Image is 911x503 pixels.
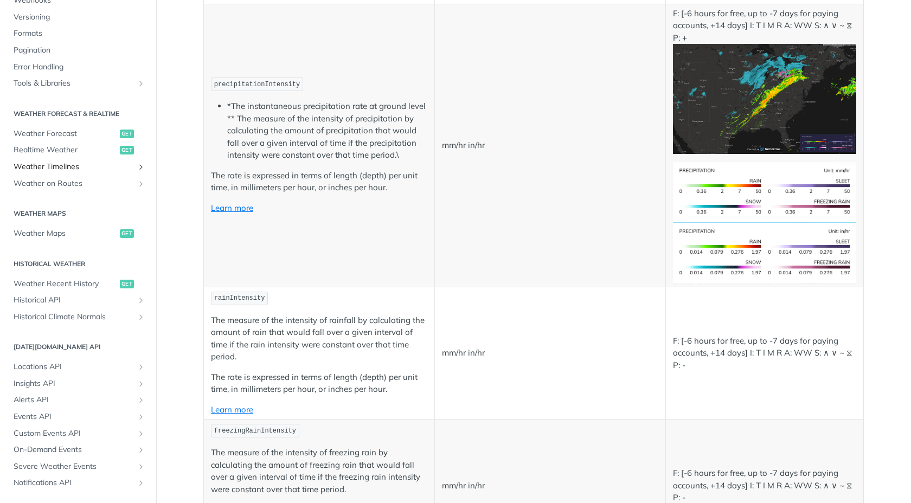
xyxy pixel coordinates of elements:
a: Custom Events APIShow subpages for Custom Events API [8,425,148,442]
a: Pagination [8,42,148,59]
span: get [120,146,134,154]
span: Tools & Libraries [14,78,134,89]
a: Weather Forecastget [8,126,148,142]
span: Error Handling [14,62,145,73]
button: Show subpages for Weather Timelines [137,163,145,171]
span: get [120,280,134,288]
span: Versioning [14,12,145,23]
a: Notifications APIShow subpages for Notifications API [8,475,148,491]
a: Historical Climate NormalsShow subpages for Historical Climate Normals [8,309,148,325]
span: rainIntensity [214,294,265,302]
span: Insights API [14,378,134,389]
button: Show subpages for Custom Events API [137,429,145,438]
a: Weather Recent Historyget [8,276,148,292]
h2: Weather Forecast & realtime [8,109,148,119]
span: get [120,130,134,138]
span: Expand image [673,93,856,103]
span: Historical API [14,295,134,306]
span: Realtime Weather [14,145,117,156]
span: Expand image [673,186,856,197]
a: Historical APIShow subpages for Historical API [8,292,148,308]
button: Show subpages for On-Demand Events [137,446,145,454]
a: Alerts APIShow subpages for Alerts API [8,392,148,408]
span: Expand image [673,247,856,257]
a: Events APIShow subpages for Events API [8,409,148,425]
span: Weather Timelines [14,162,134,172]
span: get [120,229,134,238]
span: freezingRainIntensity [214,427,296,435]
p: F: [-6 hours for free, up to -7 days for paying accounts, +14 days] I: T I M R A: WW S: ∧ ∨ ~ ⧖ P: + [673,8,856,154]
span: Weather on Routes [14,178,134,189]
h2: [DATE][DOMAIN_NAME] API [8,342,148,352]
h2: Weather Maps [8,209,148,218]
p: The measure of the intensity of freezing rain by calculating the amount of freezing rain that wou... [211,447,427,495]
button: Show subpages for Historical Climate Normals [137,313,145,321]
li: *The instantaneous precipitation rate at ground level ** The measure of the intensity of precipit... [227,100,427,162]
p: mm/hr in/hr [442,480,658,492]
button: Show subpages for Tools & Libraries [137,79,145,88]
a: Learn more [211,404,253,415]
span: Notifications API [14,478,134,488]
p: The rate is expressed in terms of length (depth) per unit time, in millimeters per hour, or inche... [211,371,427,396]
button: Show subpages for Historical API [137,296,145,305]
span: Pagination [14,45,145,56]
button: Show subpages for Severe Weather Events [137,462,145,471]
button: Show subpages for Locations API [137,363,145,371]
a: Tools & LibrariesShow subpages for Tools & Libraries [8,75,148,92]
span: precipitationIntensity [214,81,300,88]
span: Severe Weather Events [14,461,134,472]
a: Locations APIShow subpages for Locations API [8,359,148,375]
a: Realtime Weatherget [8,142,148,158]
button: Show subpages for Events API [137,412,145,421]
span: Historical Climate Normals [14,312,134,323]
p: The measure of the intensity of rainfall by calculating the amount of rain that would fall over a... [211,314,427,363]
span: On-Demand Events [14,444,134,455]
a: Severe Weather EventsShow subpages for Severe Weather Events [8,459,148,475]
span: Formats [14,28,145,39]
span: Events API [14,411,134,422]
a: Weather on RoutesShow subpages for Weather on Routes [8,176,148,192]
a: Learn more [211,203,253,213]
span: Custom Events API [14,428,134,439]
p: mm/hr in/hr [442,347,658,359]
a: Error Handling [8,59,148,75]
span: Locations API [14,362,134,372]
button: Show subpages for Notifications API [137,479,145,487]
a: On-Demand EventsShow subpages for On-Demand Events [8,442,148,458]
span: Weather Recent History [14,279,117,289]
a: Weather TimelinesShow subpages for Weather Timelines [8,159,148,175]
button: Show subpages for Alerts API [137,396,145,404]
p: mm/hr in/hr [442,139,658,152]
p: The rate is expressed in terms of length (depth) per unit time, in millimeters per hour, or inche... [211,170,427,194]
a: Formats [8,25,148,42]
a: Insights APIShow subpages for Insights API [8,376,148,392]
p: F: [-6 hours for free, up to -7 days for paying accounts, +14 days] I: T I M R A: WW S: ∧ ∨ ~ ⧖ P: - [673,335,856,372]
a: Versioning [8,9,148,25]
h2: Historical Weather [8,259,148,269]
a: Weather Mapsget [8,225,148,242]
span: Weather Forecast [14,128,117,139]
button: Show subpages for Weather on Routes [137,179,145,188]
span: Weather Maps [14,228,117,239]
span: Alerts API [14,395,134,405]
button: Show subpages for Insights API [137,379,145,388]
